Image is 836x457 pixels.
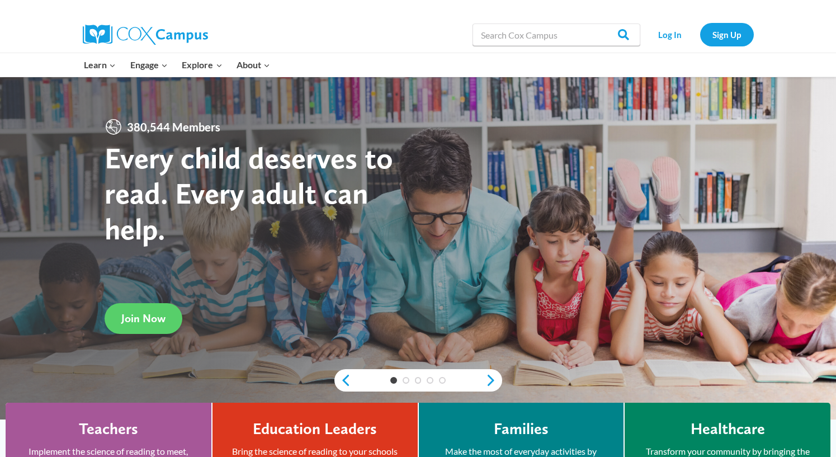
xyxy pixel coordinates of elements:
a: Sign Up [700,23,754,46]
a: Join Now [105,303,182,334]
span: Learn [84,58,116,72]
nav: Primary Navigation [77,53,277,77]
a: Log In [646,23,695,46]
a: 3 [415,377,422,384]
h4: Teachers [79,420,138,439]
h4: Education Leaders [253,420,377,439]
a: 5 [439,377,446,384]
input: Search Cox Campus [473,23,640,46]
span: 380,544 Members [122,118,225,136]
div: content slider buttons [334,369,502,392]
a: next [485,374,502,387]
h4: Families [494,420,549,439]
a: 1 [390,377,397,384]
a: 2 [403,377,409,384]
span: Join Now [121,312,166,325]
h4: Healthcare [691,420,765,439]
strong: Every child deserves to read. Every adult can help. [105,140,393,247]
span: Engage [130,58,168,72]
a: 4 [427,377,433,384]
span: About [237,58,270,72]
a: previous [334,374,351,387]
span: Explore [182,58,222,72]
nav: Secondary Navigation [646,23,754,46]
img: Cox Campus [83,25,208,45]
